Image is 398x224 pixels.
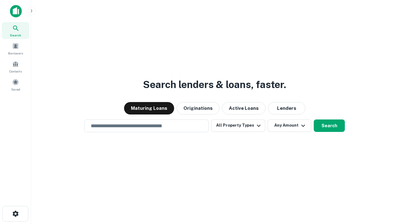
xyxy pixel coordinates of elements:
[124,102,174,114] button: Maturing Loans
[314,119,345,132] button: Search
[177,102,220,114] button: Originations
[2,76,29,93] a: Saved
[2,22,29,39] a: Search
[2,58,29,75] a: Contacts
[10,5,22,17] img: capitalize-icon.png
[11,87,20,92] span: Saved
[9,69,22,74] span: Contacts
[8,51,23,56] span: Borrowers
[367,154,398,184] iframe: Chat Widget
[268,119,311,132] button: Any Amount
[10,33,21,38] span: Search
[268,102,305,114] button: Lenders
[143,77,286,92] h3: Search lenders & loans, faster.
[222,102,266,114] button: Active Loans
[211,119,265,132] button: All Property Types
[2,40,29,57] a: Borrowers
